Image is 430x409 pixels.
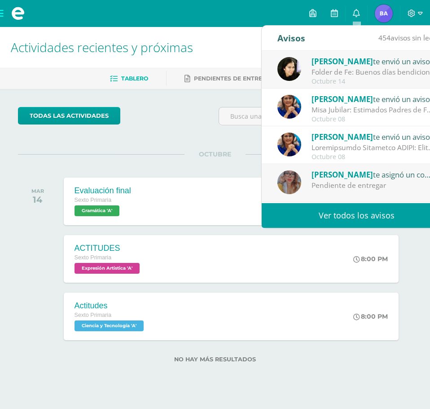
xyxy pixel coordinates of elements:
[277,26,305,50] div: Avisos
[31,188,44,194] div: MAR
[18,356,412,363] label: No hay más resultados
[312,56,373,67] span: [PERSON_NAME]
[184,150,246,158] span: OCTUBRE
[312,132,373,142] span: [PERSON_NAME]
[219,107,412,125] input: Busca una actividad próxima aquí...
[75,263,140,274] span: Expresión Artistica 'A'
[312,94,373,104] span: [PERSON_NAME]
[110,71,148,86] a: Tablero
[18,107,120,124] a: todas las Actividades
[11,39,193,56] span: Actividades recientes y próximas
[353,255,388,263] div: 8:00 PM
[194,75,271,82] span: Pendientes de entrega
[75,197,112,203] span: Sexto Primaria
[75,186,131,196] div: Evaluación final
[378,33,391,43] span: 454
[277,57,301,81] img: 816955a6d5bcaf77421aadecd6e2399d.png
[277,170,301,194] img: 64b5fc48e16d1de6188898e691c97fb8.png
[277,133,301,156] img: 5d6f35d558c486632aab3bda9a330e6b.png
[277,95,301,119] img: 5d6f35d558c486632aab3bda9a330e6b.png
[375,4,393,22] img: f1527c9912b4c9646cb76e5c7f171c0e.png
[312,169,373,180] span: [PERSON_NAME]
[184,71,271,86] a: Pendientes de entrega
[75,301,146,311] div: Actitudes
[75,320,144,331] span: Ciencia y Tecnología 'A'
[75,254,112,261] span: Sexto Primaria
[353,312,388,320] div: 8:00 PM
[75,244,142,253] div: ACTITUDES
[31,194,44,205] div: 14
[121,75,148,82] span: Tablero
[75,205,119,216] span: Gramática 'A'
[75,312,112,318] span: Sexto Primaria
